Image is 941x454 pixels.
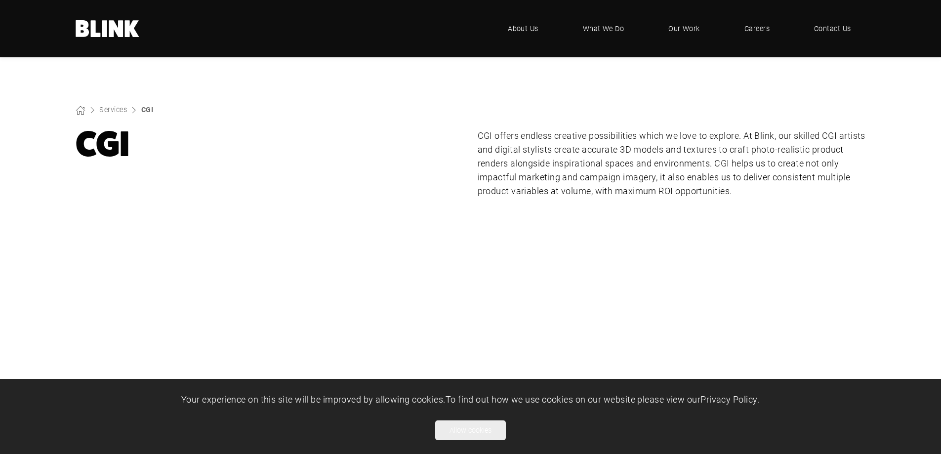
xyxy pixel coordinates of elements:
[700,393,757,405] a: Privacy Policy
[799,14,866,43] a: Contact Us
[583,23,624,34] span: What We Do
[141,105,153,114] a: CGI
[730,14,784,43] a: Careers
[568,14,639,43] a: What We Do
[76,20,140,37] a: Home
[99,105,127,114] a: Services
[654,14,715,43] a: Our Work
[493,14,553,43] a: About Us
[181,393,760,405] span: Your experience on this site will be improved by allowing cookies. To find out how we use cookies...
[744,23,770,34] span: Careers
[508,23,538,34] span: About Us
[76,129,464,160] h1: CGI
[478,129,866,198] p: CGI offers endless creative possibilities which we love to explore. At Blink, our skilled CGI art...
[668,23,700,34] span: Our Work
[814,23,851,34] span: Contact Us
[435,420,506,440] button: Allow cookies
